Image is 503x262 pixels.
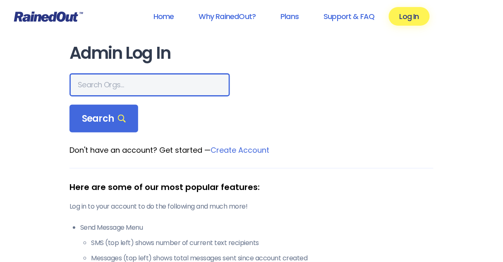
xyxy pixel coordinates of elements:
[69,73,230,96] input: Search Orgs…
[91,238,434,248] li: SMS (top left) shows number of current text recipients
[69,202,434,212] p: Log in to your account to do the following and much more!
[188,7,267,26] a: Why RainedOut?
[211,145,269,155] a: Create Account
[389,7,430,26] a: Log In
[69,181,434,193] div: Here are some of our most popular features:
[69,44,434,62] h1: Admin Log In
[313,7,385,26] a: Support & FAQ
[82,113,126,125] span: Search
[143,7,185,26] a: Home
[270,7,309,26] a: Plans
[69,105,138,133] div: Search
